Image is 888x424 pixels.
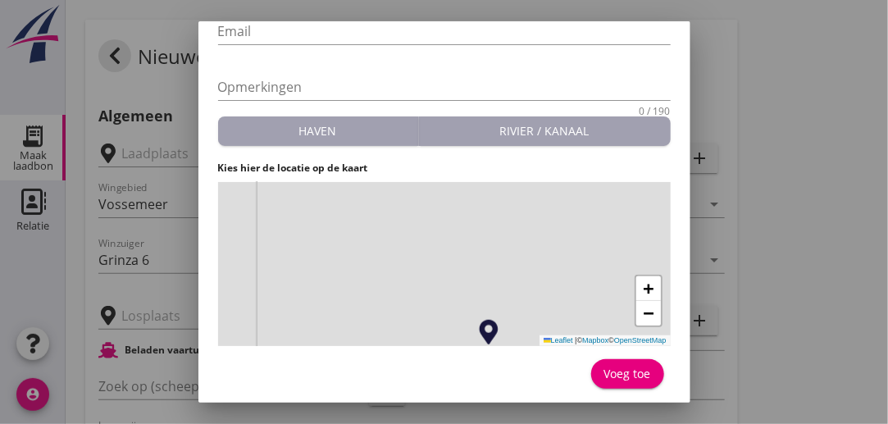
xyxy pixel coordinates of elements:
a: Zoom in [636,276,661,301]
button: Rivier / kanaal [419,116,671,146]
div: 0 / 190 [640,107,671,116]
div: Haven [225,122,412,139]
button: Voeg toe [591,359,664,389]
span: − [643,303,653,323]
a: OpenStreetMap [614,336,667,344]
span: | [575,336,576,344]
a: Zoom out [636,301,661,326]
button: Haven [218,116,419,146]
div: Rivier / kanaal [426,122,664,139]
span: + [643,278,653,299]
div: © © [540,335,671,346]
a: Mapbox [582,336,608,344]
input: Opmerkingen [218,74,671,100]
img: Marker [476,320,500,344]
div: Voeg toe [604,365,651,382]
h4: Kies hier de locatie op de kaart [218,161,671,176]
input: Email [218,18,671,44]
a: Leaflet [544,336,573,344]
